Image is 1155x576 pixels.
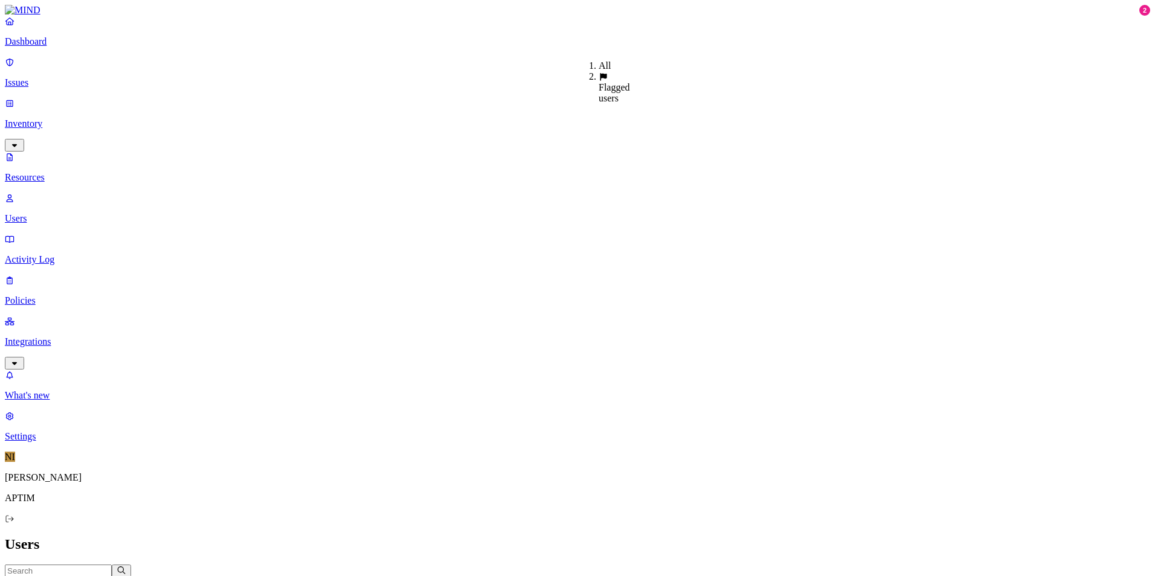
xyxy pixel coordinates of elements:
[5,172,1150,183] p: Resources
[5,536,1150,552] h2: Users
[5,213,1150,224] p: Users
[5,5,40,16] img: MIND
[5,193,1150,224] a: Users
[5,316,1150,368] a: Integrations
[5,336,1150,347] p: Integrations
[5,431,1150,442] p: Settings
[5,472,1150,483] p: [PERSON_NAME]
[5,370,1150,401] a: What's new
[5,152,1150,183] a: Resources
[5,36,1150,47] p: Dashboard
[5,493,1150,504] p: APTIM
[5,118,1150,129] p: Inventory
[5,411,1150,442] a: Settings
[5,5,1150,16] a: MIND
[599,82,630,103] span: Flagged users
[5,275,1150,306] a: Policies
[1139,5,1150,16] div: 2
[5,77,1150,88] p: Issues
[5,452,15,462] span: NI
[5,234,1150,265] a: Activity Log
[5,57,1150,88] a: Issues
[5,390,1150,401] p: What's new
[5,295,1150,306] p: Policies
[5,254,1150,265] p: Activity Log
[5,16,1150,47] a: Dashboard
[5,98,1150,150] a: Inventory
